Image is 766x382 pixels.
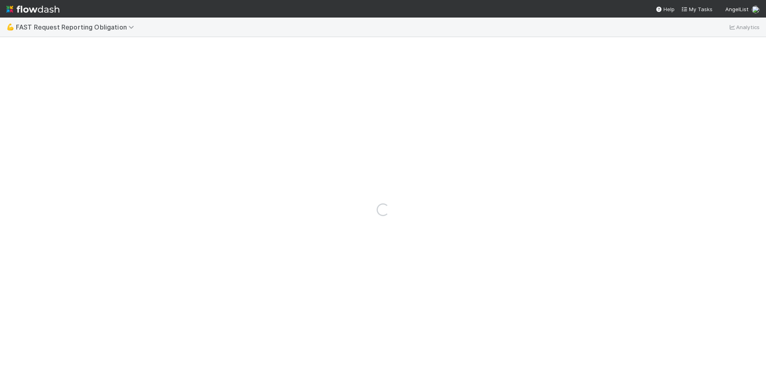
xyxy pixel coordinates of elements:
[681,5,713,13] a: My Tasks
[6,2,59,16] img: logo-inverted-e16ddd16eac7371096b0.svg
[655,5,675,13] div: Help
[681,6,713,12] span: My Tasks
[728,22,760,32] a: Analytics
[16,23,138,31] span: FAST Request Reporting Obligation
[725,6,748,12] span: AngelList
[752,6,760,14] img: avatar_501ac9d6-9fa6-4fe9-975e-1fd988f7bdb1.png
[6,24,14,30] span: 💪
